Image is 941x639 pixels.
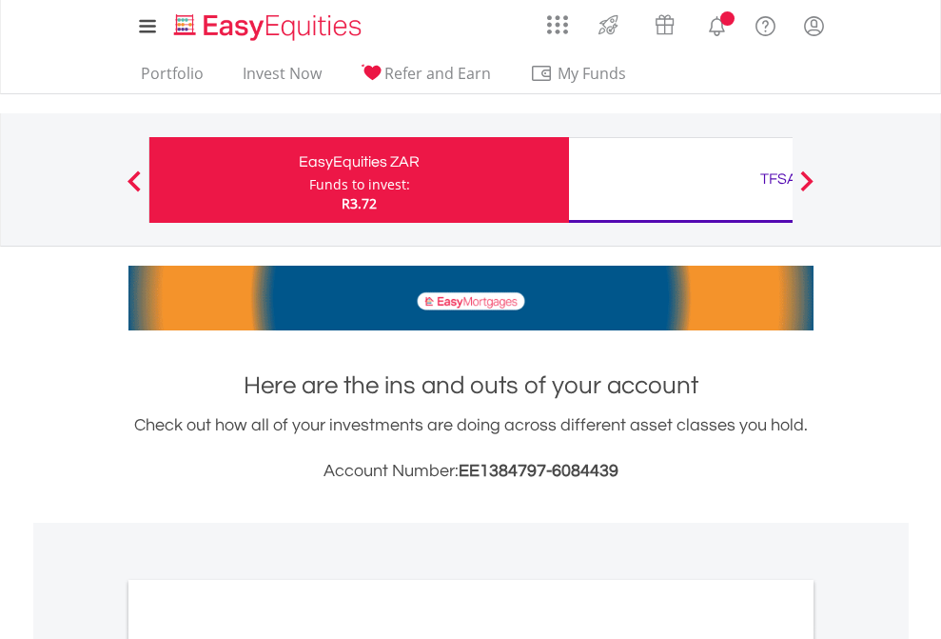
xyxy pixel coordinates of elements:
[133,64,211,93] a: Portfolio
[384,63,491,84] span: Refer and Earn
[161,149,558,175] div: EasyEquities ZAR
[128,412,814,485] div: Check out how all of your investments are doing across different asset classes you hold.
[128,458,814,485] h3: Account Number:
[741,5,790,43] a: FAQ's and Support
[547,14,568,35] img: grid-menu-icon.svg
[235,64,329,93] a: Invest Now
[309,175,410,194] div: Funds to invest:
[342,194,377,212] span: R3.72
[535,5,580,35] a: AppsGrid
[128,266,814,330] img: EasyMortage Promotion Banner
[115,180,153,199] button: Previous
[128,369,814,403] h1: Here are the ins and outs of your account
[459,462,618,480] span: EE1384797-6084439
[167,5,369,43] a: Home page
[649,10,680,40] img: vouchers-v2.svg
[790,5,838,47] a: My Profile
[593,10,624,40] img: thrive-v2.svg
[170,11,369,43] img: EasyEquities_Logo.png
[530,61,655,86] span: My Funds
[788,180,826,199] button: Next
[353,64,499,93] a: Refer and Earn
[637,5,693,40] a: Vouchers
[693,5,741,43] a: Notifications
